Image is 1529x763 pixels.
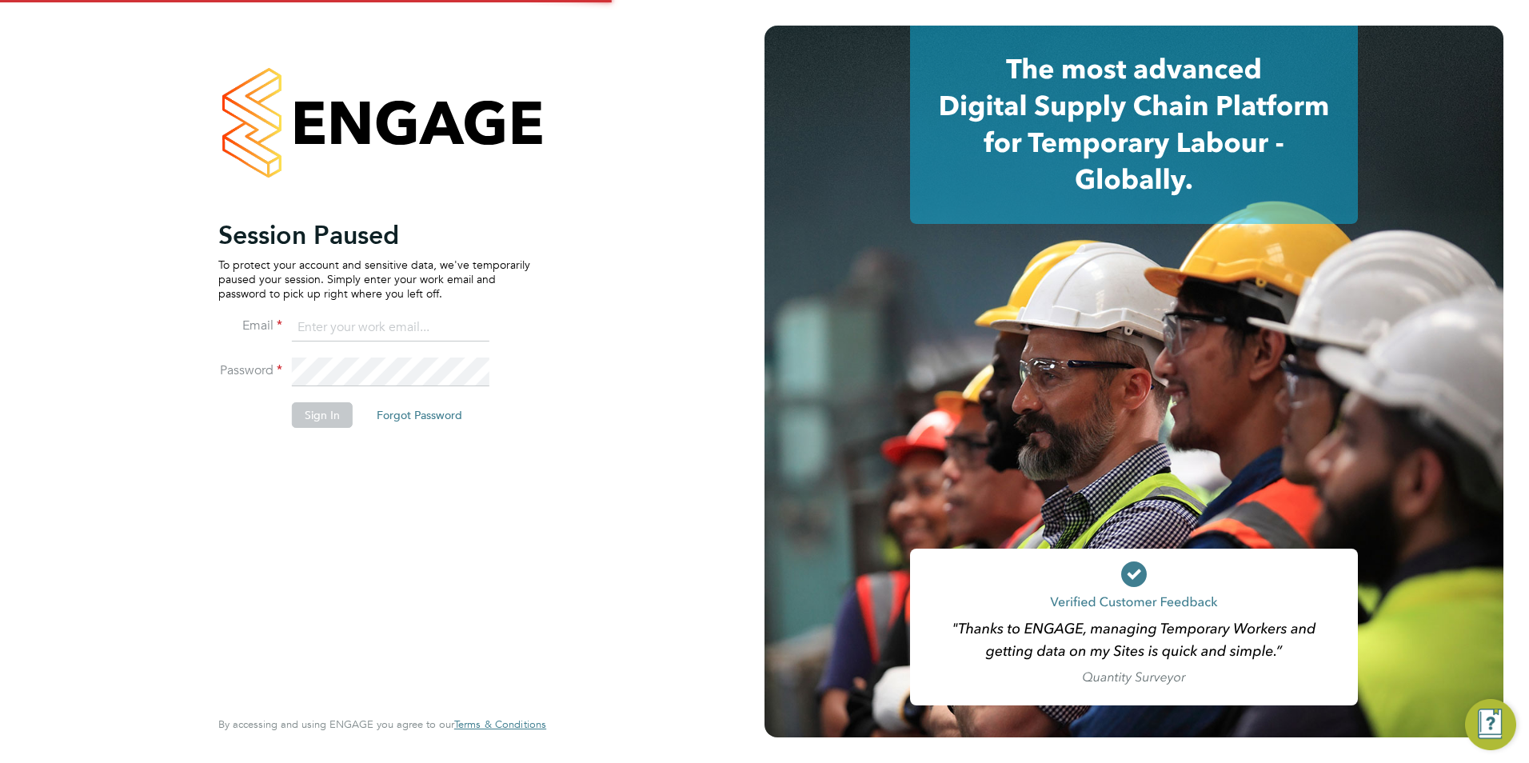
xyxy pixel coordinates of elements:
button: Sign In [292,402,353,428]
label: Email [218,318,282,334]
span: Terms & Conditions [454,717,546,731]
a: Terms & Conditions [454,718,546,731]
label: Password [218,362,282,379]
h2: Session Paused [218,219,530,251]
span: By accessing and using ENGAGE you agree to our [218,717,546,731]
p: To protect your account and sensitive data, we've temporarily paused your session. Simply enter y... [218,258,530,302]
button: Engage Resource Center [1465,699,1516,750]
button: Forgot Password [364,402,475,428]
input: Enter your work email... [292,314,489,342]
